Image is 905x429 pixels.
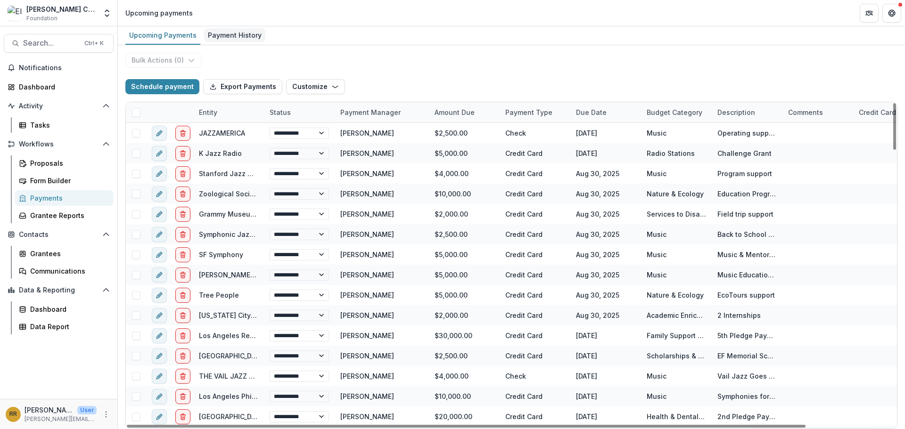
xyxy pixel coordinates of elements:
a: Grantees [15,246,114,261]
a: Tree People [199,291,239,299]
div: Budget Category [641,102,712,122]
div: Credit Card [500,224,570,244]
button: delete [175,186,190,202]
div: Payment Type [500,102,570,122]
button: edit [152,369,167,384]
button: edit [152,227,167,242]
div: Credit Card [500,184,570,204]
div: Amount Due [429,102,500,122]
div: [PERSON_NAME] [340,331,394,340]
a: [GEOGRAPHIC_DATA] [199,352,266,360]
button: edit [152,328,167,343]
button: Schedule payment [125,79,199,94]
div: [PERSON_NAME] [340,189,394,199]
button: delete [175,308,190,323]
div: Credit Card [500,265,570,285]
div: [PERSON_NAME] [340,209,394,219]
button: edit [152,166,167,181]
a: Communications [15,263,114,279]
div: Symphonies for Schools support [717,391,777,401]
a: Proposals [15,155,114,171]
button: Open Contacts [4,227,114,242]
button: Open entity switcher [100,4,114,23]
div: $4,000.00 [429,163,500,184]
div: Payment History [204,28,265,42]
button: Open Data & Reporting [4,283,114,298]
p: [PERSON_NAME] [25,405,74,415]
button: edit [152,288,167,303]
button: Get Help [882,4,901,23]
a: Grammy Museum Missisippi [199,210,291,218]
div: Payment Manager [335,107,406,117]
div: Challenge Grant [717,148,772,158]
div: Education Programs [717,189,777,199]
a: Stanford Jazz Workshop [199,170,280,178]
a: [US_STATE] City Jazz Orchestra [199,311,303,319]
div: [PERSON_NAME] [340,371,394,381]
button: edit [152,146,167,161]
div: Upcoming Payments [125,28,200,42]
a: Symphonic Jazz Orchestra [199,230,288,238]
button: Customize [286,79,345,94]
div: Operating support [717,128,777,138]
button: delete [175,288,190,303]
div: $5,000.00 [429,285,500,305]
div: Comments [782,102,853,122]
button: edit [152,389,167,404]
a: Payments [15,190,114,206]
button: delete [175,409,190,424]
div: [PERSON_NAME] [340,310,394,320]
div: Grantee Reports [30,210,106,220]
div: [PERSON_NAME] [340,250,394,259]
div: $10,000.00 [429,184,500,204]
div: Music [647,371,666,381]
div: Budget Category [641,107,708,117]
button: delete [175,389,190,404]
a: Zoological Society of [GEOGRAPHIC_DATA] [199,190,338,198]
button: delete [175,207,190,222]
button: Open Workflows [4,137,114,152]
div: Description [712,102,782,122]
button: edit [152,308,167,323]
div: EcoTours support [717,290,775,300]
div: Entity [193,102,264,122]
button: Open Activity [4,98,114,113]
div: Due Date [570,102,641,122]
div: Music [647,169,666,178]
div: [DATE] [570,346,641,366]
a: Los Angeles Philharmonic Assocation [199,392,323,400]
div: [PERSON_NAME] [340,148,394,158]
div: $2,500.00 [429,224,500,244]
div: Status [264,102,335,122]
div: Tasks [30,120,106,130]
button: edit [152,409,167,424]
span: Contacts [19,231,99,239]
div: $10,000.00 [429,386,500,406]
div: Credit Card [500,305,570,325]
div: Credit Card [500,204,570,224]
div: [PERSON_NAME] [340,351,394,361]
div: Aug 30, 2025 [570,224,641,244]
div: Credit Card [500,406,570,427]
div: Academic Enrichment [647,310,706,320]
div: $2,500.00 [429,123,500,143]
div: Payment Manager [335,102,429,122]
div: 5th Pledge Payment (of 5) [717,331,777,340]
div: Data Report [30,322,106,332]
div: Music [647,391,666,401]
button: edit [152,247,167,262]
div: Credit Card [500,325,570,346]
p: User [77,406,97,414]
div: Communications [30,266,106,276]
nav: breadcrumb [122,6,197,20]
button: delete [175,227,190,242]
button: More [100,409,112,420]
div: 2nd Pledge Payment (of 5) [717,412,777,421]
span: Workflows [19,140,99,148]
button: edit [152,207,167,222]
img: Ella Fitzgerald Charitable Foundation [8,6,23,21]
a: Grantee Reports [15,208,114,223]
